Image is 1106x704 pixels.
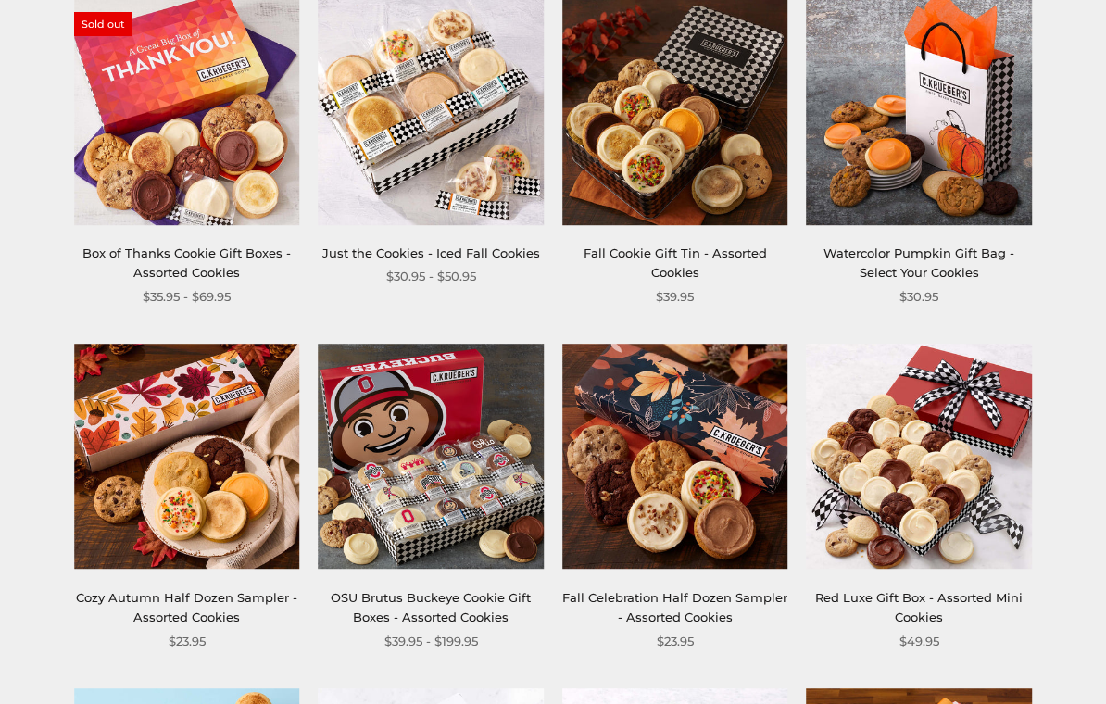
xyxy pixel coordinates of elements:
span: Sold out [74,13,132,37]
a: Fall Celebration Half Dozen Sampler - Assorted Cookies [562,591,787,625]
img: Cozy Autumn Half Dozen Sampler - Assorted Cookies [74,345,300,571]
span: $39.95 - $199.95 [384,633,478,652]
span: $39.95 [656,288,694,308]
img: Red Luxe Gift Box - Assorted Mini Cookies [807,345,1033,571]
span: $30.95 [899,288,938,308]
span: $23.95 [657,633,694,652]
img: OSU Brutus Buckeye Cookie Gift Boxes - Assorted Cookies [318,345,544,571]
a: OSU Brutus Buckeye Cookie Gift Boxes - Assorted Cookies [331,591,531,625]
span: $30.95 - $50.95 [386,268,476,287]
a: Fall Cookie Gift Tin - Assorted Cookies [584,246,767,281]
a: Box of Thanks Cookie Gift Boxes - Assorted Cookies [82,246,291,281]
a: Cozy Autumn Half Dozen Sampler - Assorted Cookies [76,591,297,625]
a: Just the Cookies - Iced Fall Cookies [322,246,540,261]
span: $23.95 [169,633,206,652]
span: $35.95 - $69.95 [143,288,231,308]
a: Red Luxe Gift Box - Assorted Mini Cookies [815,591,1023,625]
img: Fall Celebration Half Dozen Sampler - Assorted Cookies [562,345,788,571]
span: $49.95 [899,633,939,652]
a: Watercolor Pumpkin Gift Bag - Select Your Cookies [823,246,1014,281]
